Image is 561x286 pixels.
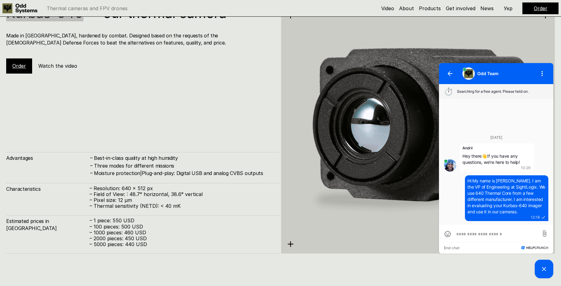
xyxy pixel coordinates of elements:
[90,224,274,230] p: – 100 pieces: 500 USD
[6,155,90,161] h4: Advantages
[446,5,475,11] a: Get involved
[90,218,274,224] p: – 1 piece: 550 USD
[437,62,555,280] iframe: HelpCrunch
[6,6,274,20] h1: Kurbas-640ᵅ – our thermal camera
[90,169,93,176] h4: –
[90,191,274,197] p: – Field of View: : 48.7° horizontal, 38.6° vertical
[38,62,77,69] h5: Watch the video
[94,155,274,161] h4: Best-in-class quality at high humidity
[6,186,90,192] h4: Characteristics
[12,63,26,69] a: Order
[90,197,274,203] p: – Pixel size: 12 µm
[504,6,512,11] p: Укр
[94,170,274,177] h4: Moisture protection|Plug-and-play: Digital USB and analog CVBS outputs
[90,154,93,161] h4: –
[90,186,274,191] p: – Resolution: 640 x 512 px
[90,230,274,236] p: – 1000 pieces: 460 USD
[399,5,414,11] a: About
[6,32,274,46] h4: Made in [GEOGRAPHIC_DATA], hardened by combat. Designed based on the requests of the [DEMOGRAPHIC...
[419,5,441,11] a: Products
[94,162,274,169] h4: Three modes for different missions
[480,5,494,11] a: News
[90,203,274,209] p: – Thermal sensitivity (NETD): < 40 mK
[534,5,547,11] a: Order
[90,236,274,241] p: – 2000 pieces: 450 USD
[47,6,128,11] p: Thermal cameras and FPV drones
[381,5,394,11] a: Video
[90,162,93,169] h4: –
[6,218,90,232] h4: Estimated prices in [GEOGRAPHIC_DATA]
[90,241,274,247] p: – 5000 pieces: 440 USD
